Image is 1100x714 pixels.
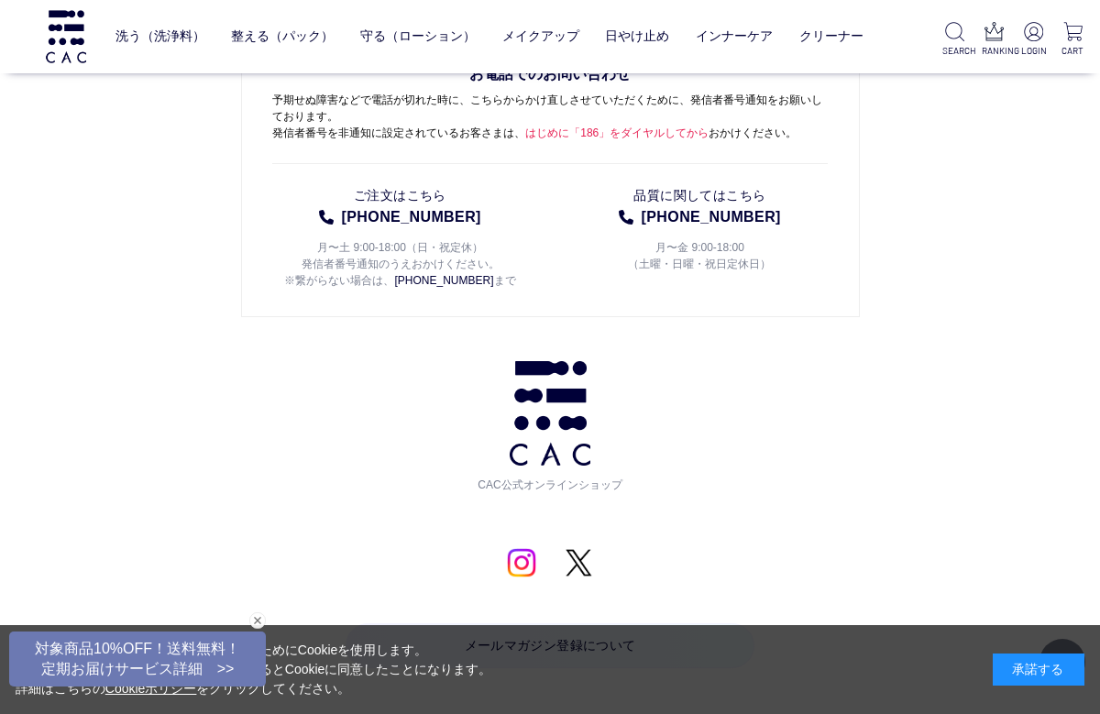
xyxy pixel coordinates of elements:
a: インナーケア [696,15,773,58]
a: 洗う（洗浄料） [115,15,205,58]
p: RANKING [982,44,1006,58]
span: はじめに「186」をダイヤルしてから [525,126,709,139]
p: 月〜金 9:00-18:00 （土曜・日曜・祝日定休日） [572,228,828,272]
a: CART [1061,22,1085,58]
a: LOGIN [1021,22,1046,58]
p: SEARCH [942,44,967,58]
a: 整える（パック） [231,15,334,58]
a: クリーナー [799,15,863,58]
a: メールマガジン登録について [346,623,754,669]
a: SEARCH [942,22,967,58]
img: logo [43,10,89,62]
a: 日やけ止め [605,15,669,58]
a: 守る（ローション） [360,15,476,58]
a: CAC公式オンラインショップ [472,361,628,493]
p: LOGIN [1021,44,1046,58]
p: 月〜土 9:00-18:00（日・祝定休） 発信者番号通知のうえおかけください。 ※繋がらない場合は、 まで [272,228,528,289]
div: 承諾する [993,654,1084,686]
p: 予期せぬ障害などで電話が切れた時に、こちらからかけ直しさせていただくために、発信者番号通知をお願いしております。 発信者番号を非通知に設定されているお客さまは、 おかけください。 [272,63,828,164]
span: CAC公式オンラインショップ [472,466,628,493]
a: メイクアップ [502,15,579,58]
a: RANKING [982,22,1006,58]
p: CART [1061,44,1085,58]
